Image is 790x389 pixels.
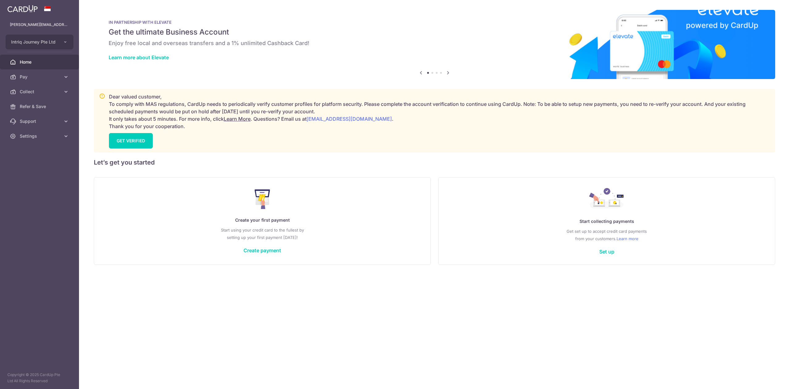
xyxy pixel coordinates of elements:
[20,133,60,139] span: Settings
[6,35,73,49] button: Intriq Journey Pte Ltd
[589,188,624,210] img: Collect Payment
[106,226,418,241] p: Start using your credit card to the fullest by setting up your first payment [DATE]!
[20,118,60,124] span: Support
[20,59,60,65] span: Home
[306,116,392,122] a: [EMAIL_ADDRESS][DOMAIN_NAME]
[243,247,281,253] a: Create payment
[255,189,270,209] img: Make Payment
[109,93,770,130] p: Dear valued customer, To comply with MAS regulations, CardUp needs to periodically verify custome...
[106,216,418,224] p: Create your first payment
[109,54,169,61] a: Learn more about Elevate
[109,20,760,25] p: IN PARTNERSHIP WITH ELEVATE
[10,22,69,28] p: [PERSON_NAME][EMAIL_ADDRESS][DOMAIN_NAME]
[109,40,760,47] h6: Enjoy free local and overseas transfers and a 1% unlimited Cashback Card!
[451,218,763,225] p: Start collecting payments
[7,5,38,12] img: CardUp
[109,27,760,37] h5: Get the ultimate Business Account
[20,103,60,110] span: Refer & Save
[224,116,251,122] a: Learn More
[20,74,60,80] span: Pay
[20,89,60,95] span: Collect
[617,235,638,242] a: Learn more
[94,157,775,167] h5: Let’s get you started
[94,10,775,79] img: Renovation banner
[109,133,153,148] a: GET VERIFIED
[599,249,614,255] a: Set up
[451,228,763,242] p: Get set up to accept credit card payments from your customers.
[11,39,57,45] span: Intriq Journey Pte Ltd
